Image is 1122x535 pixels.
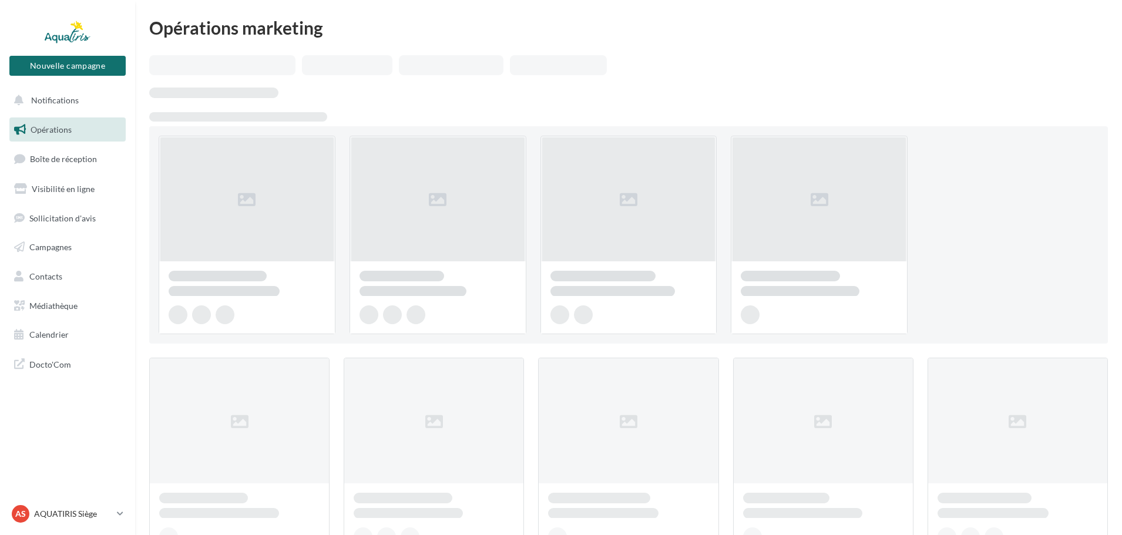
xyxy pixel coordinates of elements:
[7,322,128,347] a: Calendrier
[29,301,78,311] span: Médiathèque
[29,271,62,281] span: Contacts
[7,235,128,260] a: Campagnes
[34,508,112,520] p: AQUATIRIS Siège
[9,503,126,525] a: AS AQUATIRIS Siège
[7,88,123,113] button: Notifications
[29,356,71,372] span: Docto'Com
[31,125,72,134] span: Opérations
[7,294,128,318] a: Médiathèque
[32,184,95,194] span: Visibilité en ligne
[15,508,26,520] span: AS
[7,146,128,171] a: Boîte de réception
[29,213,96,223] span: Sollicitation d'avis
[9,56,126,76] button: Nouvelle campagne
[7,206,128,231] a: Sollicitation d'avis
[29,329,69,339] span: Calendrier
[149,19,1108,36] div: Opérations marketing
[31,95,79,105] span: Notifications
[7,117,128,142] a: Opérations
[7,177,128,201] a: Visibilité en ligne
[29,242,72,252] span: Campagnes
[7,264,128,289] a: Contacts
[30,154,97,164] span: Boîte de réception
[7,352,128,376] a: Docto'Com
